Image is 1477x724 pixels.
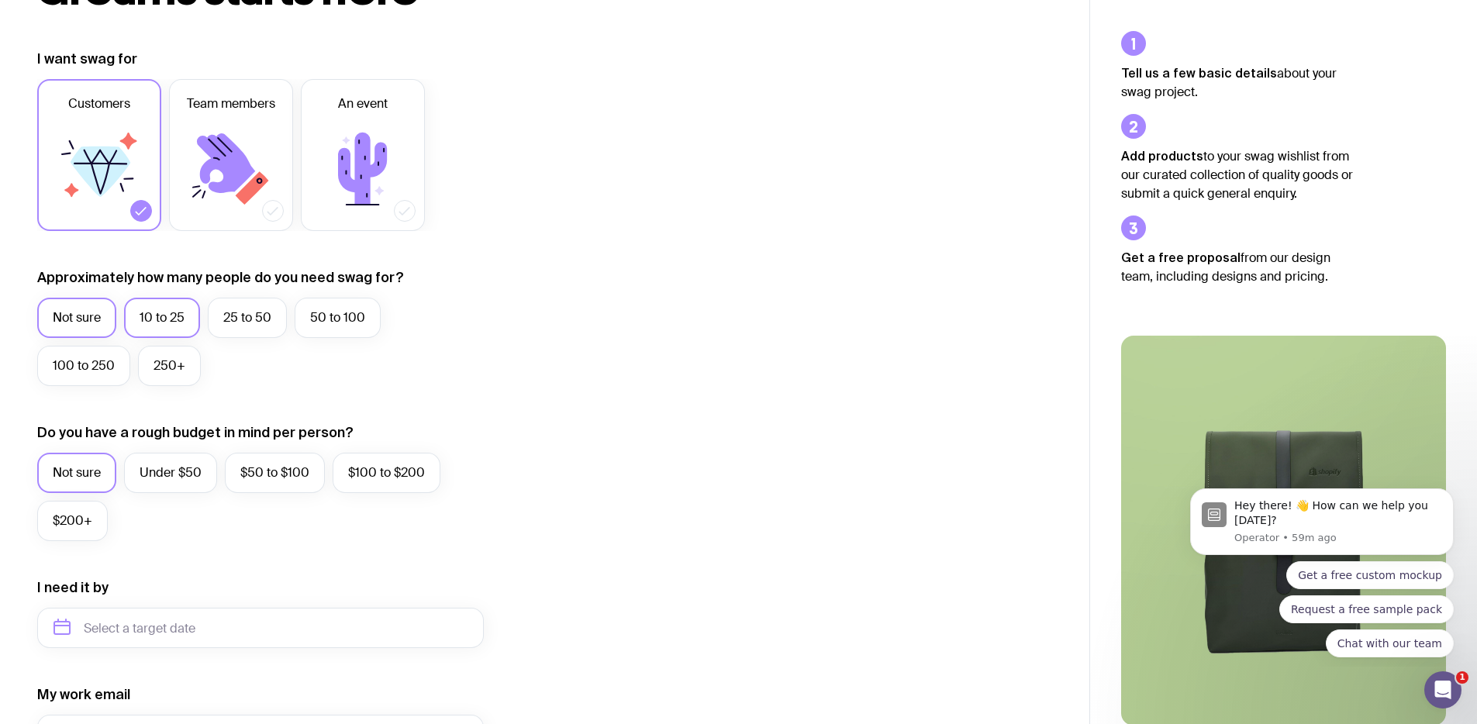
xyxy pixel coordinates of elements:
p: about your swag project. [1121,64,1354,102]
label: 10 to 25 [124,298,200,338]
label: Approximately how many people do you need swag for? [37,268,404,287]
label: I need it by [37,578,109,597]
iframe: Intercom live chat [1424,671,1461,708]
span: An event [338,95,388,113]
label: 250+ [138,346,201,386]
label: I want swag for [37,50,137,68]
span: Team members [187,95,275,113]
span: Customers [68,95,130,113]
label: 100 to 250 [37,346,130,386]
strong: Add products [1121,149,1203,163]
label: Not sure [37,453,116,493]
label: My work email [37,685,130,704]
p: to your swag wishlist from our curated collection of quality goods or submit a quick general enqu... [1121,147,1354,203]
iframe: Intercom notifications message [1167,474,1477,667]
label: Do you have a rough budget in mind per person? [37,423,354,442]
label: $100 to $200 [333,453,440,493]
strong: Tell us a few basic details [1121,66,1277,80]
p: from our design team, including designs and pricing. [1121,248,1354,286]
label: 25 to 50 [208,298,287,338]
span: 1 [1456,671,1468,684]
input: Select a target date [37,608,484,648]
label: $200+ [37,501,108,541]
label: Under $50 [124,453,217,493]
strong: Get a free proposal [1121,250,1241,264]
label: $50 to $100 [225,453,325,493]
label: 50 to 100 [295,298,381,338]
label: Not sure [37,298,116,338]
